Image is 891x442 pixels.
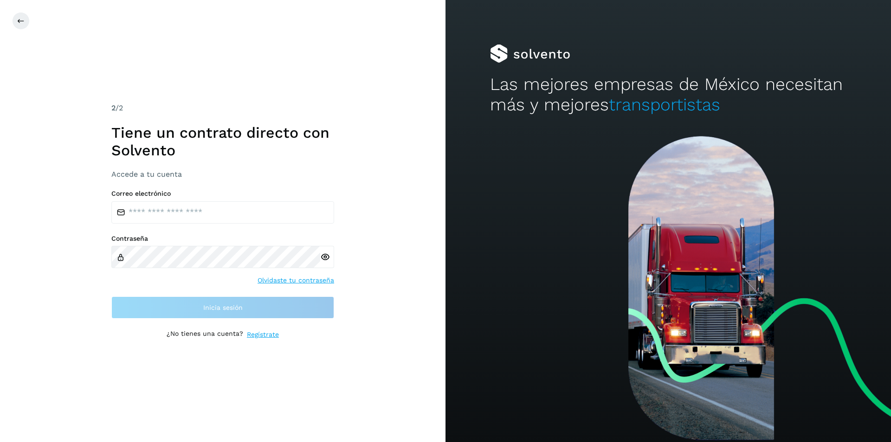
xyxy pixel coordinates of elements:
button: Inicia sesión [111,296,334,319]
span: Inicia sesión [203,304,243,311]
a: Olvidaste tu contraseña [258,275,334,285]
span: 2 [111,103,116,112]
h1: Tiene un contrato directo con Solvento [111,124,334,160]
div: /2 [111,102,334,114]
h2: Las mejores empresas de México necesitan más y mejores [490,74,846,115]
h3: Accede a tu cuenta [111,170,334,179]
label: Contraseña [111,235,334,243]
p: ¿No tienes una cuenta? [167,330,243,340]
label: Correo electrónico [111,190,334,198]
span: transportistas [609,95,720,115]
a: Regístrate [247,330,279,340]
